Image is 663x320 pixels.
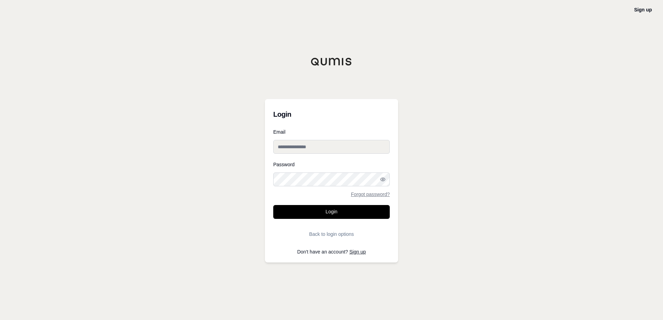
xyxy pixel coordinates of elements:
[273,107,390,121] h3: Login
[634,7,652,12] a: Sign up
[273,162,390,167] label: Password
[273,130,390,134] label: Email
[273,227,390,241] button: Back to login options
[273,205,390,219] button: Login
[351,192,390,197] a: Forgot password?
[350,249,366,255] a: Sign up
[273,249,390,254] p: Don't have an account?
[311,57,352,66] img: Qumis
